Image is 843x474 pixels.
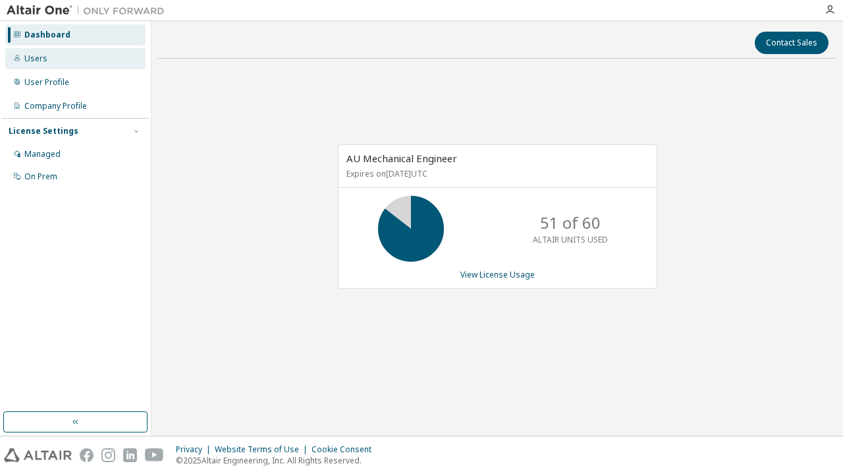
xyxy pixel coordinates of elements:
p: © 2025 Altair Engineering, Inc. All Rights Reserved. [176,455,379,466]
div: Company Profile [24,101,87,111]
img: Altair One [7,4,171,17]
p: 51 of 60 [540,212,601,234]
div: Privacy [176,444,215,455]
p: ALTAIR UNITS USED [533,234,608,245]
div: User Profile [24,77,69,88]
img: instagram.svg [101,448,115,462]
img: youtube.svg [145,448,164,462]
div: Website Terms of Use [215,444,312,455]
span: AU Mechanical Engineer [346,152,457,165]
div: On Prem [24,171,57,182]
div: Cookie Consent [312,444,379,455]
img: linkedin.svg [123,448,137,462]
div: Managed [24,149,61,160]
div: Dashboard [24,30,70,40]
a: View License Usage [460,269,535,280]
div: License Settings [9,126,78,136]
p: Expires on [DATE] UTC [346,168,645,179]
div: Users [24,53,47,64]
img: altair_logo.svg [4,448,72,462]
img: facebook.svg [80,448,94,462]
button: Contact Sales [755,32,829,54]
